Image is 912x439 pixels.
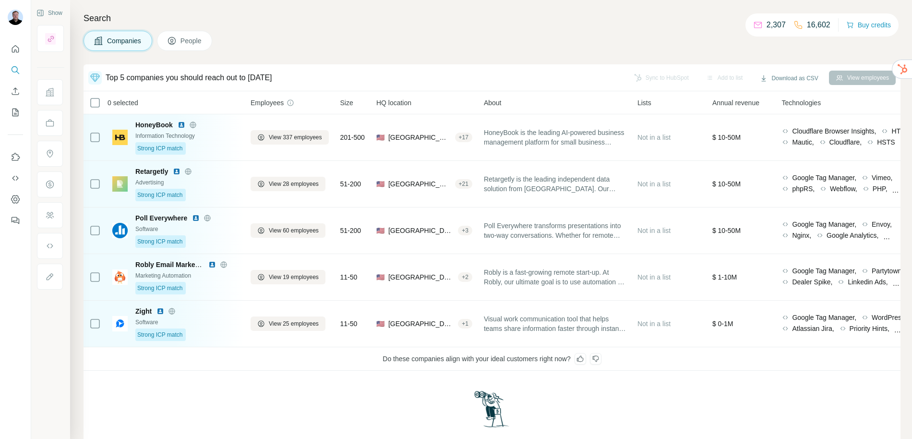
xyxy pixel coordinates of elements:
[135,271,239,280] div: Marketing Automation
[792,313,856,322] span: Google Tag Manager,
[484,174,626,194] span: Retargetly is the leading independent data solution from [GEOGRAPHIC_DATA]. Our proprietary platf...
[376,179,384,189] span: 🇺🇸
[8,83,23,100] button: Enrich CSV
[108,98,138,108] span: 0 selected
[135,213,187,223] span: Poll Everywhere
[137,237,183,246] span: Strong ICP match
[792,219,856,229] span: Google Tag Manager,
[484,98,502,108] span: About
[173,168,180,175] img: LinkedIn logo
[637,320,671,328] span: Not in a list
[767,19,786,31] p: 2,307
[8,170,23,187] button: Use Surfe API
[340,272,358,282] span: 11-50
[251,270,325,284] button: View 19 employees
[180,36,203,46] span: People
[251,130,329,145] button: View 337 employees
[792,173,856,183] span: Google Tag Manager,
[8,212,23,229] button: Feedback
[376,272,384,282] span: 🇺🇸
[455,180,472,188] div: + 21
[135,261,207,268] span: Robly Email Marketing
[781,98,821,108] span: Technologies
[340,133,365,142] span: 201-500
[107,36,142,46] span: Companies
[178,121,185,129] img: LinkedIn logo
[112,316,128,331] img: Logo of Zight
[877,137,895,147] span: HSTS
[112,269,128,285] img: Logo of Robly Email Marketing
[872,266,903,276] span: Partytown,
[135,306,152,316] span: Zight
[753,71,825,85] button: Download as CSV
[637,180,671,188] span: Not in a list
[484,268,626,287] span: Robly is a fast-growing remote start-up. At Robly, our ultimate goal is to use automation to help...
[712,320,733,328] span: $ 0-1M
[388,133,451,142] span: [GEOGRAPHIC_DATA], [US_STATE]
[484,314,626,333] span: Visual work communication tool that helps teams share information faster through instantly sharea...
[872,173,892,183] span: Vimeo,
[458,273,472,281] div: + 2
[637,227,671,234] span: Not in a list
[8,104,23,121] button: My lists
[637,273,671,281] span: Not in a list
[135,225,239,233] div: Software
[135,132,239,140] div: Information Technology
[269,226,319,235] span: View 60 employees
[208,261,216,268] img: LinkedIn logo
[251,177,325,191] button: View 28 employees
[84,347,900,371] div: Do these companies align with your ideal customers right now?
[388,179,451,189] span: [GEOGRAPHIC_DATA], [US_STATE]
[388,272,454,282] span: [GEOGRAPHIC_DATA], [US_STATE]
[137,284,183,293] span: Strong ICP match
[455,133,472,142] div: + 17
[637,98,651,108] span: Lists
[135,318,239,327] div: Software
[192,214,200,222] img: LinkedIn logo
[376,133,384,142] span: 🇺🇸
[712,98,759,108] span: Annual revenue
[340,179,361,189] span: 51-200
[830,184,857,194] span: Webflow,
[137,191,183,199] span: Strong ICP match
[637,134,671,141] span: Not in a list
[484,221,626,240] span: Poll Everywhere transforms presentations into two-way conversations. Whether for remote meetings,...
[712,273,737,281] span: $ 1-10M
[458,319,472,328] div: + 1
[340,226,361,235] span: 51-200
[848,277,888,287] span: Linkedin Ads,
[792,126,876,136] span: Cloudflare Browser Insights,
[135,178,239,187] div: Advertising
[340,319,358,329] span: 11-50
[850,324,889,333] span: Priority Hints,
[251,223,325,238] button: View 60 employees
[807,19,830,31] p: 16,602
[269,180,319,188] span: View 28 employees
[388,226,454,235] span: [GEOGRAPHIC_DATA], [US_STATE]
[269,319,319,328] span: View 25 employees
[376,98,411,108] span: HQ location
[873,184,888,194] span: PHP,
[112,176,128,192] img: Logo of Retargetly
[712,180,741,188] span: $ 10-50M
[458,226,472,235] div: + 3
[484,128,626,147] span: HoneyBook is the leading AI-powered business management platform for small business owners. Desig...
[792,277,832,287] span: Dealer Spike,
[30,6,69,20] button: Show
[712,227,741,234] span: $ 10-50M
[135,167,168,176] span: Retargetly
[792,324,834,333] span: Atlassian Jira,
[829,137,862,147] span: Cloudflare,
[376,226,384,235] span: 🇺🇸
[8,40,23,58] button: Quick start
[792,231,811,240] span: Nginx,
[106,72,272,84] div: Top 5 companies you should reach out to [DATE]
[112,223,128,238] img: Logo of Poll Everywhere
[269,273,319,281] span: View 19 employees
[846,18,891,32] button: Buy credits
[827,231,878,240] span: Google Analytics,
[792,184,815,194] span: phpRS,
[84,12,900,25] h4: Search
[712,134,741,141] span: $ 10-50M
[251,98,284,108] span: Employees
